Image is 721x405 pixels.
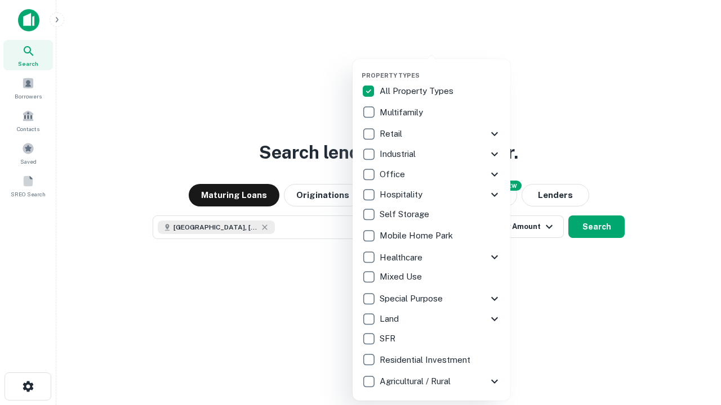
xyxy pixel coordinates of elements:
p: Multifamily [380,106,425,119]
p: Hospitality [380,188,425,201]
div: Office [362,164,501,184]
p: Residential Investment [380,353,473,367]
p: Healthcare [380,251,425,264]
div: Special Purpose [362,289,501,309]
p: Agricultural / Rural [380,375,453,388]
div: Retail [362,124,501,144]
p: Land [380,312,401,326]
p: Industrial [380,147,418,161]
span: Property Types [362,72,420,79]
iframe: Chat Widget [665,315,721,369]
div: Industrial [362,144,501,164]
p: Mobile Home Park [380,229,455,242]
p: All Property Types [380,84,456,98]
div: Healthcare [362,247,501,267]
p: Special Purpose [380,292,445,305]
p: Retail [380,127,404,141]
p: Mixed Use [380,270,424,283]
div: Hospitality [362,184,501,205]
div: Agricultural / Rural [362,371,501,391]
p: Office [380,168,407,181]
p: SFR [380,332,398,345]
div: Land [362,309,501,329]
p: Self Storage [380,208,431,221]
